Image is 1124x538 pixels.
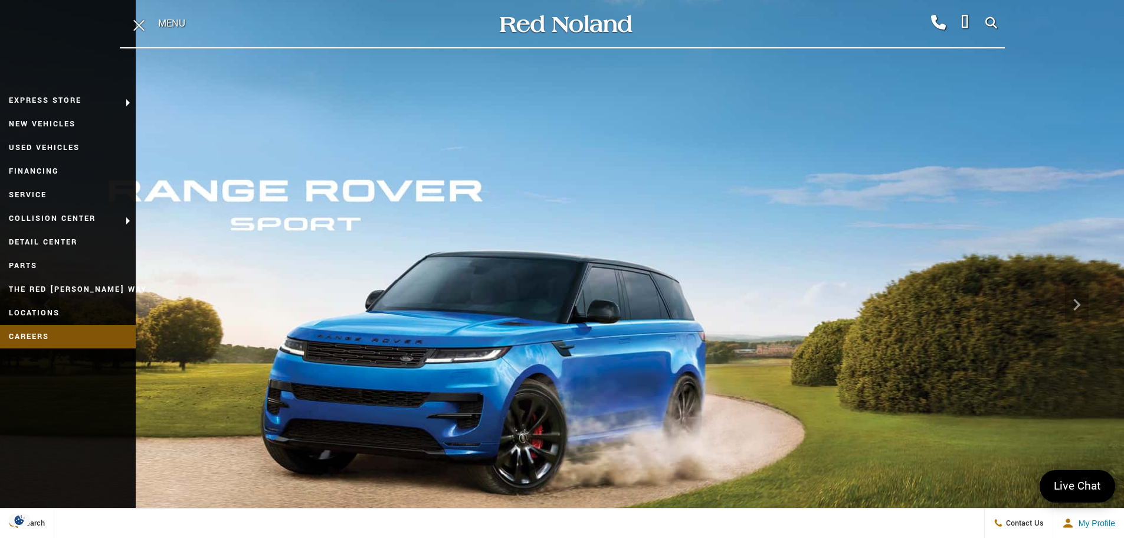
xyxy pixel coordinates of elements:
[1065,287,1089,322] div: Next
[6,514,33,526] img: Opt-Out Icon
[1074,519,1115,528] span: My Profile
[1048,478,1107,494] span: Live Chat
[497,14,633,34] img: Red Noland Auto Group
[1040,470,1115,503] a: Live Chat
[1003,518,1044,529] span: Contact Us
[6,514,33,526] section: Click to Open Cookie Consent Modal
[1053,508,1124,538] button: Open user profile menu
